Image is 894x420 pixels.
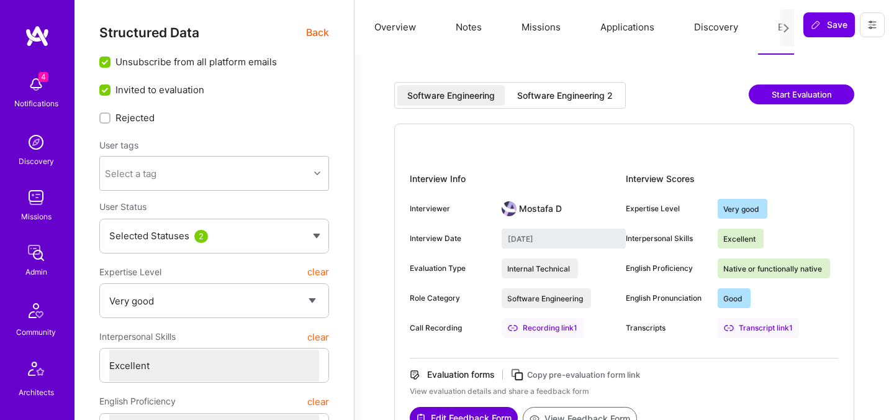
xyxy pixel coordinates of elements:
[99,326,176,348] span: Interpersonal Skills
[527,368,640,381] div: Copy pre-evaluation form link
[626,169,839,189] div: Interview Scores
[38,72,48,82] span: 4
[782,24,791,33] i: icon Next
[19,155,54,168] div: Discovery
[115,111,155,124] span: Rejected
[25,265,47,278] div: Admin
[21,210,52,223] div: Missions
[115,55,277,68] span: Unsubscribe from all platform emails
[313,234,320,239] img: caret
[105,167,156,180] div: Select a tag
[99,139,138,151] label: User tags
[115,83,204,96] span: Invited to evaluation
[24,130,48,155] img: discovery
[502,318,584,338] div: Recording link 1
[24,72,48,97] img: bell
[24,185,48,210] img: teamwork
[99,201,147,212] span: User Status
[811,19,847,31] span: Save
[502,318,584,338] a: Recording link1
[626,233,708,244] div: Interpersonal Skills
[749,84,854,104] button: Start Evaluation
[306,25,329,40] span: Back
[25,25,50,47] img: logo
[194,230,208,243] div: 2
[109,230,189,242] span: Selected Statuses
[410,203,492,214] div: Interviewer
[410,169,626,189] div: Interview Info
[427,368,495,381] div: Evaluation forms
[626,322,708,334] div: Transcripts
[99,390,176,413] span: English Proficiency
[407,89,495,102] div: Software Engineering
[307,326,329,348] button: clear
[19,386,54,399] div: Architects
[307,390,329,413] button: clear
[502,201,517,216] img: User Avatar
[410,233,492,244] div: Interview Date
[16,326,56,339] div: Community
[21,296,51,326] img: Community
[410,293,492,304] div: Role Category
[626,293,708,304] div: English Pronunciation
[718,318,799,338] div: Transcript link 1
[410,263,492,274] div: Evaluation Type
[718,318,799,338] a: Transcript link1
[21,356,51,386] img: Architects
[626,263,708,274] div: English Proficiency
[410,386,839,397] div: View evaluation details and share a feedback form
[803,12,855,37] button: Save
[510,368,525,382] i: icon Copy
[307,261,329,283] button: clear
[626,203,708,214] div: Expertise Level
[99,25,199,40] span: Structured Data
[24,240,48,265] img: admin teamwork
[14,97,58,110] div: Notifications
[410,322,492,334] div: Call Recording
[517,89,613,102] div: Software Engineering 2
[314,170,320,176] i: icon Chevron
[99,261,161,283] span: Expertise Level
[519,203,562,215] div: Mostafa D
